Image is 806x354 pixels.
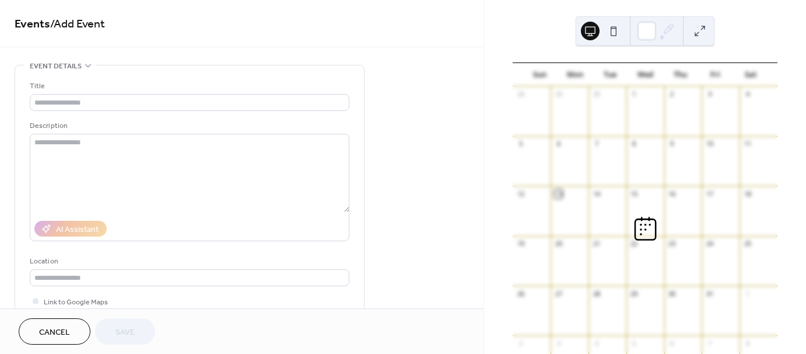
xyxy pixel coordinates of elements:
[516,289,525,298] div: 26
[705,240,714,248] div: 24
[554,90,563,99] div: 29
[50,13,105,36] span: / Add Event
[668,339,677,348] div: 6
[554,339,563,348] div: 3
[516,90,525,99] div: 28
[663,63,698,86] div: Thu
[630,90,639,99] div: 1
[592,289,601,298] div: 28
[19,318,90,345] button: Cancel
[743,140,752,148] div: 11
[516,189,525,198] div: 12
[668,289,677,298] div: 30
[516,240,525,248] div: 19
[628,63,663,86] div: Wed
[593,63,628,86] div: Tue
[630,140,639,148] div: 8
[592,189,601,198] div: 14
[668,90,677,99] div: 2
[705,140,714,148] div: 10
[668,240,677,248] div: 23
[557,63,592,86] div: Mon
[705,339,714,348] div: 7
[592,339,601,348] div: 4
[39,327,70,339] span: Cancel
[630,339,639,348] div: 5
[516,140,525,148] div: 5
[554,140,563,148] div: 6
[668,189,677,198] div: 16
[630,240,639,248] div: 22
[630,189,639,198] div: 15
[30,120,347,132] div: Description
[698,63,733,86] div: Fri
[705,189,714,198] div: 17
[516,339,525,348] div: 2
[30,255,347,268] div: Location
[743,189,752,198] div: 18
[30,60,82,72] span: Event details
[592,240,601,248] div: 21
[743,90,752,99] div: 4
[705,90,714,99] div: 3
[522,63,557,86] div: Sun
[668,140,677,148] div: 9
[15,13,50,36] a: Events
[554,289,563,298] div: 27
[30,80,347,92] div: Title
[554,240,563,248] div: 20
[44,296,108,308] span: Link to Google Maps
[733,63,768,86] div: Sat
[630,289,639,298] div: 29
[705,289,714,298] div: 31
[743,240,752,248] div: 25
[554,189,563,198] div: 13
[743,289,752,298] div: 1
[592,140,601,148] div: 7
[743,339,752,348] div: 8
[592,90,601,99] div: 30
